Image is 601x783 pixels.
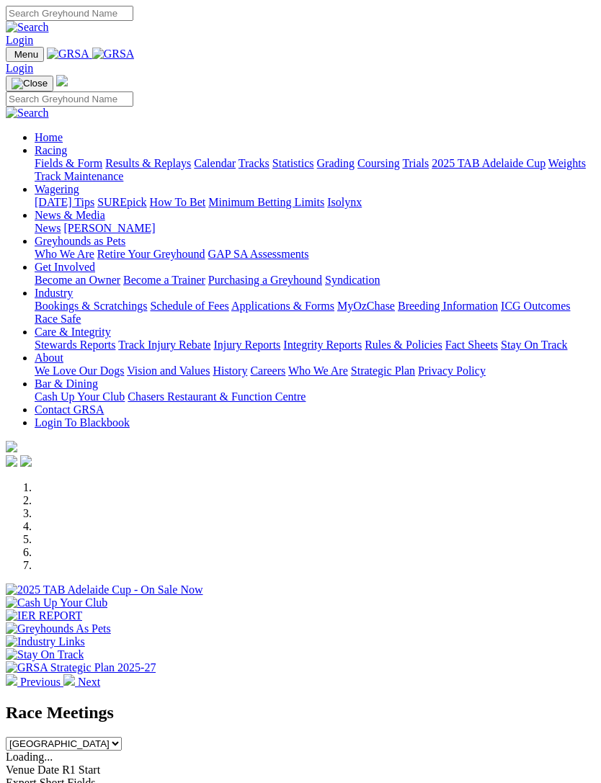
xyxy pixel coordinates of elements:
[63,674,75,686] img: chevron-right-pager-white.svg
[208,248,309,260] a: GAP SA Assessments
[6,648,84,661] img: Stay On Track
[35,364,595,377] div: About
[6,674,17,686] img: chevron-left-pager-white.svg
[35,183,79,195] a: Wagering
[501,339,567,351] a: Stay On Track
[6,91,133,107] input: Search
[6,596,107,609] img: Cash Up Your Club
[208,274,322,286] a: Purchasing a Greyhound
[6,441,17,452] img: logo-grsa-white.png
[208,196,324,208] a: Minimum Betting Limits
[35,222,61,234] a: News
[35,222,595,235] div: News & Media
[6,6,133,21] input: Search
[150,300,228,312] a: Schedule of Fees
[35,416,130,429] a: Login To Blackbook
[35,326,111,338] a: Care & Integrity
[6,76,53,91] button: Toggle navigation
[35,339,595,352] div: Care & Integrity
[35,390,125,403] a: Cash Up Your Club
[250,364,285,377] a: Careers
[105,157,191,169] a: Results & Replays
[63,676,100,688] a: Next
[56,75,68,86] img: logo-grsa-white.png
[357,157,400,169] a: Coursing
[37,764,59,776] span: Date
[231,300,334,312] a: Applications & Forms
[35,390,595,403] div: Bar & Dining
[35,131,63,143] a: Home
[35,261,95,273] a: Get Involved
[6,622,111,635] img: Greyhounds As Pets
[47,48,89,61] img: GRSA
[239,157,270,169] a: Tracks
[194,157,236,169] a: Calendar
[20,455,32,467] img: twitter.svg
[418,364,486,377] a: Privacy Policy
[548,157,586,169] a: Weights
[325,274,380,286] a: Syndication
[6,676,63,688] a: Previous
[213,339,280,351] a: Injury Reports
[35,170,123,182] a: Track Maintenance
[78,676,100,688] span: Next
[35,248,595,261] div: Greyhounds as Pets
[432,157,546,169] a: 2025 TAB Adelaide Cup
[20,676,61,688] span: Previous
[127,364,210,377] a: Vision and Values
[402,157,429,169] a: Trials
[501,300,570,312] a: ICG Outcomes
[6,34,33,46] a: Login
[6,583,203,596] img: 2025 TAB Adelaide Cup - On Sale Now
[337,300,395,312] a: MyOzChase
[351,364,415,377] a: Strategic Plan
[6,47,44,62] button: Toggle navigation
[6,661,156,674] img: GRSA Strategic Plan 2025-27
[62,764,100,776] span: R1 Start
[35,352,63,364] a: About
[272,157,314,169] a: Statistics
[35,364,124,377] a: We Love Our Dogs
[92,48,135,61] img: GRSA
[6,455,17,467] img: facebook.svg
[35,339,115,351] a: Stewards Reports
[6,21,49,34] img: Search
[35,313,81,325] a: Race Safe
[6,635,85,648] img: Industry Links
[6,703,595,722] h2: Race Meetings
[63,222,155,234] a: [PERSON_NAME]
[35,248,94,260] a: Who We Are
[213,364,247,377] a: History
[283,339,362,351] a: Integrity Reports
[317,157,355,169] a: Grading
[35,144,67,156] a: Racing
[365,339,442,351] a: Rules & Policies
[6,62,33,74] a: Login
[14,49,38,60] span: Menu
[35,235,125,247] a: Greyhounds as Pets
[327,196,362,208] a: Isolynx
[6,609,82,622] img: IER REPORT
[35,209,105,221] a: News & Media
[288,364,348,377] a: Who We Are
[35,157,595,183] div: Racing
[12,78,48,89] img: Close
[445,339,498,351] a: Fact Sheets
[150,196,206,208] a: How To Bet
[35,196,94,208] a: [DATE] Tips
[398,300,498,312] a: Breeding Information
[6,764,35,776] span: Venue
[35,196,595,209] div: Wagering
[128,390,306,403] a: Chasers Restaurant & Function Centre
[35,300,595,326] div: Industry
[97,248,205,260] a: Retire Your Greyhound
[35,274,595,287] div: Get Involved
[35,274,120,286] a: Become an Owner
[35,377,98,390] a: Bar & Dining
[35,300,147,312] a: Bookings & Scratchings
[35,287,73,299] a: Industry
[35,157,102,169] a: Fields & Form
[97,196,146,208] a: SUREpick
[35,403,104,416] a: Contact GRSA
[123,274,205,286] a: Become a Trainer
